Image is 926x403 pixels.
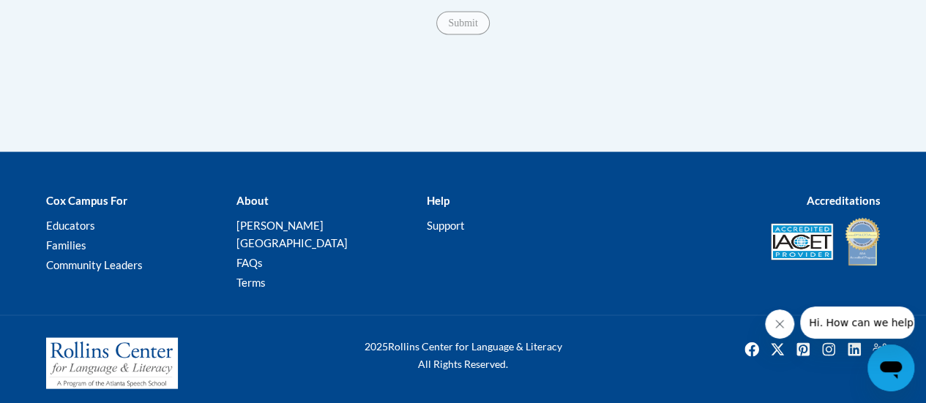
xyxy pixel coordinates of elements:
[236,218,347,249] a: [PERSON_NAME][GEOGRAPHIC_DATA]
[817,337,840,361] img: Instagram icon
[9,10,119,22] span: Hi. How can we help?
[46,337,178,388] img: Rollins Center for Language & Literacy - A Program of the Atlanta Speech School
[740,337,763,361] a: Facebook
[236,193,268,206] b: About
[771,223,833,260] img: Accredited IACET® Provider
[426,193,449,206] b: Help
[46,238,86,251] a: Families
[867,344,914,391] iframe: Button to launch messaging window
[765,309,794,339] iframe: Close message
[236,255,262,268] a: FAQs
[46,218,95,231] a: Educators
[843,337,866,361] a: Linkedin
[844,216,881,267] img: IDA® Accredited
[46,193,127,206] b: Cox Campus For
[791,337,815,361] a: Pinterest
[426,218,464,231] a: Support
[46,257,143,271] a: Community Leaders
[843,337,866,361] img: LinkedIn icon
[791,337,815,361] img: Pinterest icon
[868,337,892,361] img: Facebook group icon
[800,306,914,339] iframe: Message from company
[321,337,606,372] div: Rollins Center for Language & Literacy All Rights Reserved.
[766,337,789,361] img: Twitter icon
[365,339,388,352] span: 2025
[817,337,840,361] a: Instagram
[868,337,892,361] a: Facebook Group
[740,337,763,361] img: Facebook icon
[807,193,881,206] b: Accreditations
[436,11,489,34] input: Submit
[766,337,789,361] a: Twitter
[236,275,265,288] a: Terms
